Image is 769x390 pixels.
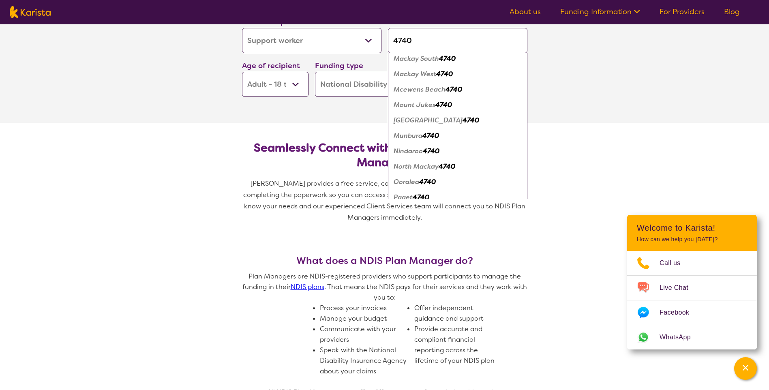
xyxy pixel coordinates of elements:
div: North Mackay 4740 [392,159,523,174]
li: Provide accurate and compliant financial reporting across the lifetime of your NDIS plan [414,324,502,366]
li: Communicate with your providers [320,324,408,345]
div: Munbura 4740 [392,128,523,144]
em: Paget [394,193,413,201]
div: Ooralea 4740 [392,174,523,190]
em: Mcewens Beach [394,85,446,94]
div: Mackay South 4740 [392,51,523,66]
label: Funding type [315,61,363,71]
em: 4740 [423,147,439,155]
em: 4740 [439,54,456,63]
p: Plan Managers are NDIS-registered providers who support participants to manage the funding in the... [239,271,531,303]
em: 4740 [436,70,453,78]
li: Manage your budget [320,313,408,324]
a: For Providers [660,7,705,17]
a: Blog [724,7,740,17]
em: 4740 [422,131,439,140]
span: WhatsApp [660,331,700,343]
div: Mount Pleasant 4740 [392,113,523,128]
em: 4740 [446,85,462,94]
a: About us [510,7,541,17]
em: 4740 [419,178,436,186]
input: Type [388,28,527,53]
label: Age of recipient [242,61,300,71]
div: Paget 4740 [392,190,523,205]
em: Nindaroo [394,147,423,155]
a: Web link opens in a new tab. [627,325,757,349]
div: Mcewens Beach 4740 [392,82,523,97]
button: Channel Menu [734,357,757,380]
ul: Choose channel [627,251,757,349]
li: Offer independent guidance and support [414,303,502,324]
em: North Mackay [394,162,439,171]
em: Mackay West [394,70,436,78]
em: Ooralea [394,178,419,186]
em: 4740 [413,193,429,201]
span: Call us [660,257,690,269]
a: Funding Information [560,7,640,17]
em: [GEOGRAPHIC_DATA] [394,116,463,124]
em: 4740 [439,162,455,171]
img: Karista logo [10,6,51,18]
p: How can we help you [DATE]? [637,236,747,243]
em: Mackay South [394,54,439,63]
div: Mackay West 4740 [392,66,523,82]
em: 4740 [435,101,452,109]
h2: Seamlessly Connect with NDIS-Registered Plan Managers [248,141,521,170]
h3: What does a NDIS Plan Manager do? [239,255,531,266]
div: Nindaroo 4740 [392,144,523,159]
h2: Welcome to Karista! [637,223,747,233]
em: Munbura [394,131,422,140]
em: 4740 [463,116,479,124]
span: Live Chat [660,282,698,294]
span: Facebook [660,306,699,319]
div: Channel Menu [627,215,757,349]
em: Mount Jukes [394,101,435,109]
li: Process your invoices [320,303,408,313]
span: [PERSON_NAME] provides a free service, connecting you to NDIS Plan Managers and completing the pa... [243,179,527,222]
a: NDIS plans [291,283,324,291]
div: Mount Jukes 4740 [392,97,523,113]
li: Speak with the National Disability Insurance Agency about your claims [320,345,408,377]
